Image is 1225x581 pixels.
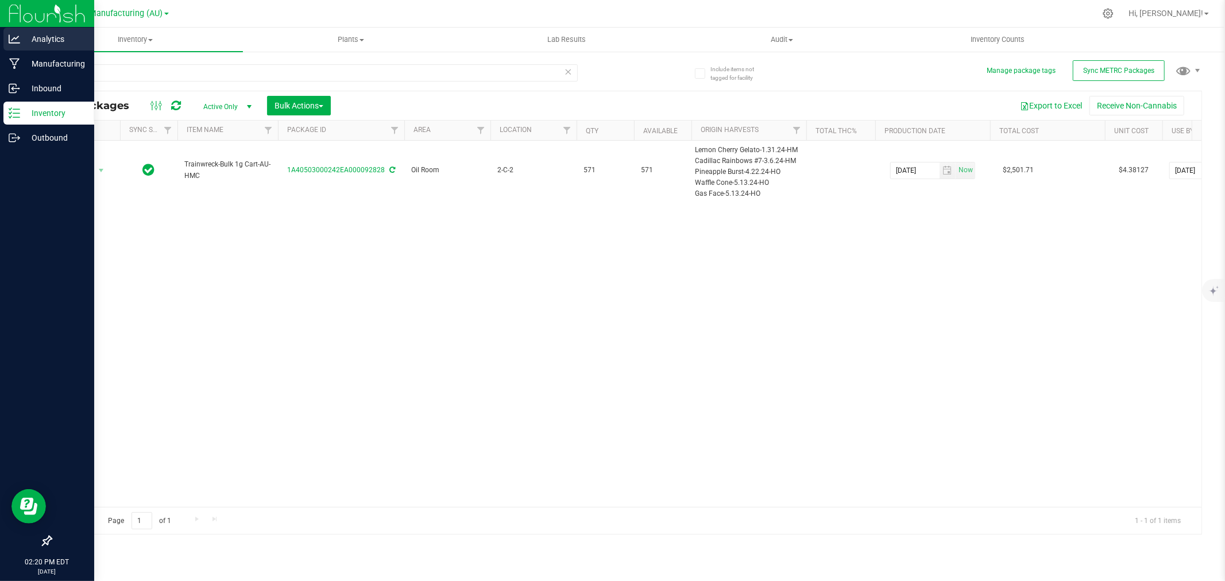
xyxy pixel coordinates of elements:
[94,162,109,179] span: select
[388,166,395,174] span: Sync from Compliance System
[1089,96,1184,115] button: Receive Non-Cannabis
[884,127,945,135] a: Production Date
[51,64,578,82] input: Search Package ID, Item Name, SKU, Lot or Part Number...
[187,126,223,134] a: Item Name
[20,57,89,71] p: Manufacturing
[695,188,803,199] div: Gas Face-5.13.24-HO
[583,165,627,176] span: 571
[143,162,155,178] span: In Sync
[497,165,570,176] span: 2-C-2
[500,126,532,134] a: Location
[532,34,601,45] span: Lab Results
[11,489,46,524] iframe: Resource center
[459,28,674,52] a: Lab Results
[586,127,598,135] a: Qty
[259,121,278,140] a: Filter
[1083,67,1154,75] span: Sync METRC Packages
[129,126,173,134] a: Sync Status
[1101,8,1115,19] div: Manage settings
[695,166,803,177] div: Pineapple Burst-4.22.24-HO
[816,127,857,135] a: Total THC%
[275,101,323,110] span: Bulk Actions
[695,145,803,156] div: Lemon Cherry Gelato-1.31.24-HM
[9,33,20,45] inline-svg: Analytics
[385,121,404,140] a: Filter
[695,156,803,166] div: Cadillac Rainbows #7-3.6.24-HM
[558,121,577,140] a: Filter
[940,162,956,179] span: select
[9,58,20,69] inline-svg: Manufacturing
[956,162,976,179] span: Set Current date
[675,34,889,45] span: Audit
[641,165,685,176] span: 571
[20,131,89,145] p: Outbound
[565,64,573,79] span: Clear
[411,165,484,176] span: Oil Room
[20,82,89,95] p: Inbound
[1105,141,1162,200] td: $4.38127
[20,106,89,120] p: Inventory
[956,162,975,179] span: select
[787,121,806,140] a: Filter
[955,34,1040,45] span: Inventory Counts
[1073,60,1165,81] button: Sync METRC Packages
[1114,127,1149,135] a: Unit Cost
[20,32,89,46] p: Analytics
[5,557,89,567] p: 02:20 PM EDT
[472,121,490,140] a: Filter
[701,126,759,134] a: Origin Harvests
[287,126,326,134] a: Package ID
[643,127,678,135] a: Available
[5,567,89,576] p: [DATE]
[414,126,431,134] a: Area
[710,65,768,82] span: Include items not tagged for facility
[695,177,803,188] div: Waffle Cone-5.13.24-HO
[999,127,1039,135] a: Total Cost
[997,162,1039,179] span: $2,501.71
[28,28,243,52] a: Inventory
[98,512,181,530] span: Page of 1
[987,66,1056,76] button: Manage package tags
[132,512,152,530] input: 1
[244,34,458,45] span: Plants
[267,96,331,115] button: Bulk Actions
[9,107,20,119] inline-svg: Inventory
[9,132,20,144] inline-svg: Outbound
[1013,96,1089,115] button: Export to Excel
[1129,9,1203,18] span: Hi, [PERSON_NAME]!
[674,28,890,52] a: Audit
[9,83,20,94] inline-svg: Inbound
[159,121,177,140] a: Filter
[66,9,163,18] span: Stash Manufacturing (AU)
[1172,127,1194,135] a: Use By
[184,159,271,181] span: Trainwreck-Bulk 1g Cart-AU-HMC
[60,99,141,112] span: All Packages
[890,28,1105,52] a: Inventory Counts
[28,34,243,45] span: Inventory
[287,166,385,174] a: 1A40503000242EA000092828
[1126,512,1190,529] span: 1 - 1 of 1 items
[243,28,458,52] a: Plants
